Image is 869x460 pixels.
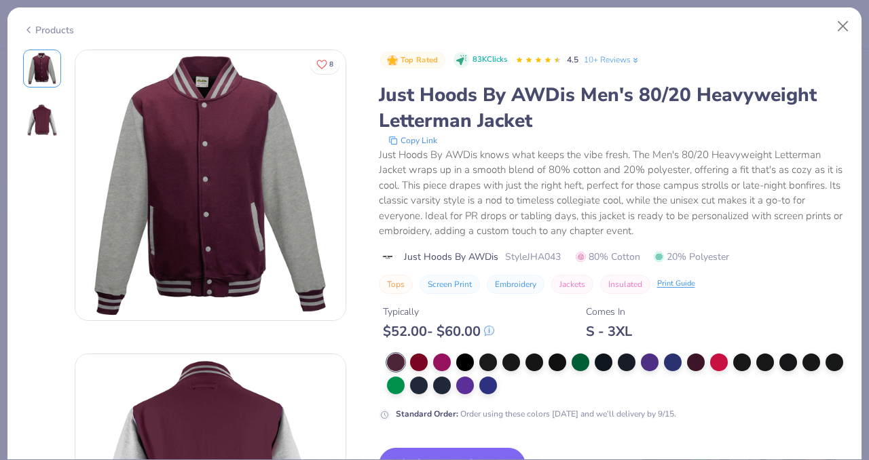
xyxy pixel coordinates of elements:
[396,408,458,419] strong: Standard Order :
[379,275,413,294] button: Tops
[830,14,856,39] button: Close
[396,408,676,420] div: Order using these colors [DATE] and we’ll delivery by 9/15.
[383,323,494,340] div: $ 52.00 - $ 60.00
[23,23,74,37] div: Products
[586,305,632,319] div: Comes In
[383,305,494,319] div: Typically
[310,54,339,74] button: Like
[26,104,58,136] img: Back
[387,55,398,66] img: Top Rated sort
[26,52,58,85] img: Front
[505,250,561,264] span: Style JHA043
[380,52,445,69] button: Badge Button
[379,147,847,239] div: Just Hoods By AWDis knows what keeps the vibe fresh. The Men's 80/20 Heavyweight Letterman Jacket...
[584,54,640,66] a: 10+ Reviews
[420,275,480,294] button: Screen Print
[487,275,544,294] button: Embroidery
[401,56,439,64] span: Top Rated
[473,54,507,66] span: 83K Clicks
[576,250,640,264] span: 80% Cotton
[379,252,397,263] img: brand logo
[404,250,498,264] span: Just Hoods By AWDis
[567,54,578,65] span: 4.5
[600,275,650,294] button: Insulated
[657,278,695,290] div: Print Guide
[586,323,632,340] div: S - 3XL
[75,50,346,320] img: Front
[551,275,593,294] button: Jackets
[654,250,729,264] span: 20% Polyester
[329,61,333,68] span: 8
[384,134,441,147] button: copy to clipboard
[515,50,561,71] div: 4.5 Stars
[379,82,847,134] div: Just Hoods By AWDis Men's 80/20 Heavyweight Letterman Jacket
